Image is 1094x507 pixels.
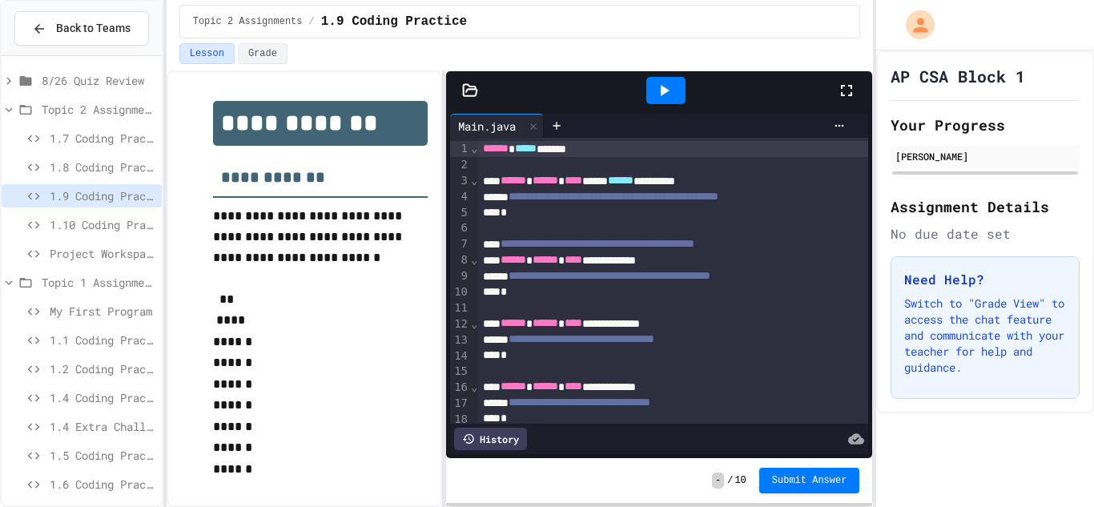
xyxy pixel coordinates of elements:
span: 1.4 Coding Practice [50,389,155,406]
span: 1.6 Coding Practice [50,476,155,493]
div: [PERSON_NAME] [895,149,1075,163]
button: Back to Teams [14,11,149,46]
span: 1.7 Coding Practice [50,130,155,147]
span: 1.4 Extra Challenge Problem [50,418,155,435]
span: / [309,15,315,28]
div: My Account [889,6,939,43]
span: 1.2 Coding Practice [50,360,155,377]
span: 1.8 Coding Practice [50,159,155,175]
span: Topic 2 Assignments [193,15,303,28]
span: 1.9 Coding Practice [50,187,155,204]
button: Grade [238,43,288,64]
span: 1.5 Coding Practice [50,447,155,464]
span: 1.1 Coding Practice [50,332,155,348]
span: Topic 1 Assignments [42,274,155,291]
h3: Need Help? [904,270,1066,289]
span: Project Workspace [50,245,155,262]
span: 1.10 Coding Practice [50,216,155,233]
span: 1.9 Coding Practice [321,12,467,31]
button: Lesson [179,43,235,64]
div: No due date set [891,224,1080,243]
h1: AP CSA Block 1 [891,65,1025,87]
span: My First Program [50,303,155,320]
p: Switch to "Grade View" to access the chat feature and communicate with your teacher for help and ... [904,296,1066,376]
h2: Assignment Details [891,195,1080,218]
h2: Your Progress [891,114,1080,136]
span: 8/26 Quiz Review [42,72,155,89]
span: Topic 2 Assignments [42,101,155,118]
span: Back to Teams [56,20,131,37]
